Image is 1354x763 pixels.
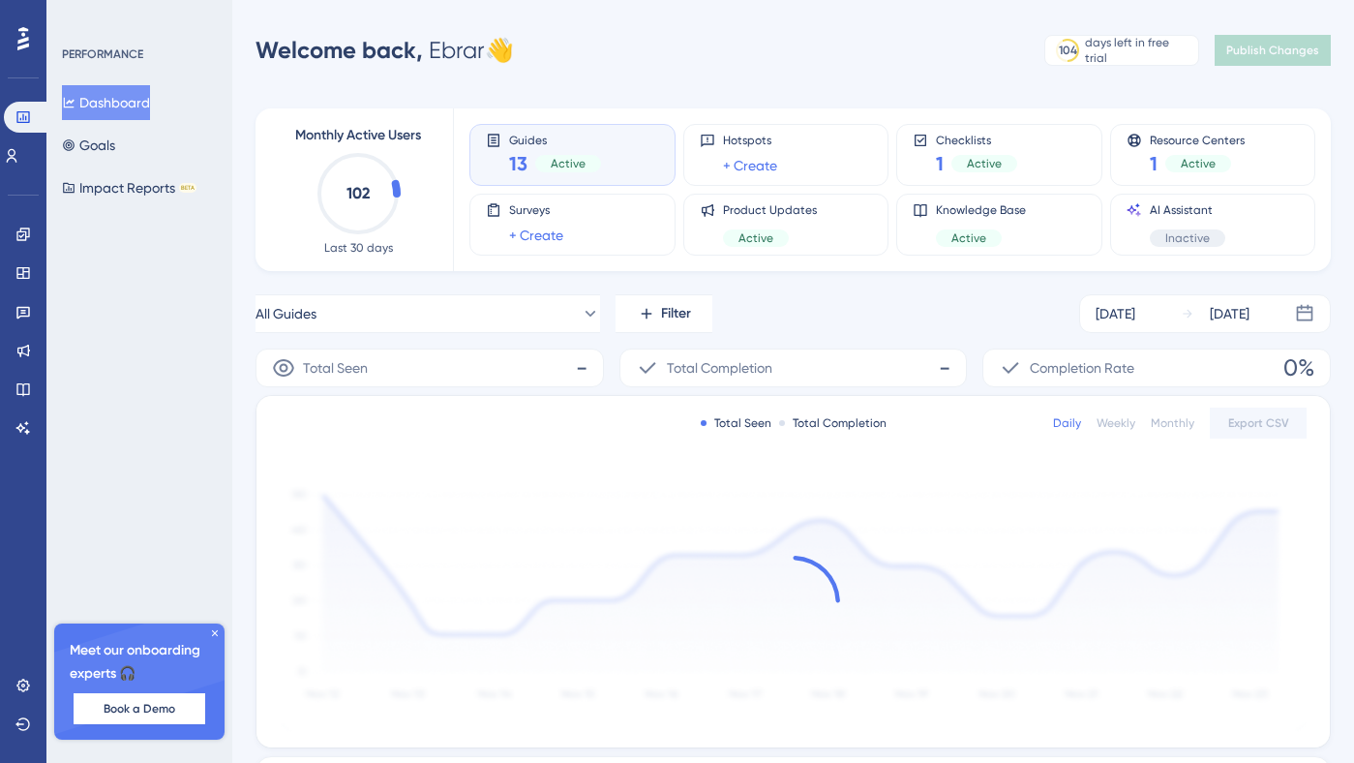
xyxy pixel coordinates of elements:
span: Export CSV [1228,415,1289,431]
span: Active [738,230,773,246]
span: Hotspots [723,133,777,148]
span: - [939,352,950,383]
button: Impact ReportsBETA [62,170,196,205]
span: All Guides [256,302,316,325]
button: Goals [62,128,115,163]
div: Monthly [1151,415,1194,431]
span: Active [967,156,1002,171]
span: 1 [1150,150,1158,177]
span: Total Seen [303,356,368,380]
div: days left in free trial [1085,35,1192,66]
span: Monthly Active Users [295,124,421,147]
div: Total Completion [779,415,887,431]
span: Completion Rate [1030,356,1134,380]
button: Filter [616,294,712,333]
div: PERFORMANCE [62,46,143,62]
button: Export CSV [1210,408,1307,439]
span: 1 [936,150,944,177]
span: Active [951,230,986,246]
div: BETA [179,183,196,193]
button: Dashboard [62,85,150,120]
a: + Create [723,154,777,177]
span: Welcome back, [256,36,423,64]
div: Ebrar 👋 [256,35,514,66]
span: Active [551,156,586,171]
text: 102 [346,184,370,202]
span: AI Assistant [1150,202,1225,218]
div: 104 [1059,43,1077,58]
button: All Guides [256,294,600,333]
span: Product Updates [723,202,817,218]
span: Book a Demo [104,701,175,717]
span: Inactive [1165,230,1210,246]
button: Publish Changes [1215,35,1331,66]
a: + Create [509,224,563,247]
span: Publish Changes [1226,43,1319,58]
span: Total Completion [667,356,772,380]
span: 13 [509,150,527,177]
span: Filter [661,302,691,325]
span: - [576,352,587,383]
div: [DATE] [1096,302,1135,325]
span: 0% [1283,352,1314,383]
div: Weekly [1097,415,1135,431]
div: Daily [1053,415,1081,431]
div: Total Seen [701,415,771,431]
span: Knowledge Base [936,202,1026,218]
button: Book a Demo [74,693,205,724]
div: [DATE] [1210,302,1249,325]
span: Active [1181,156,1216,171]
span: Meet our onboarding experts 🎧 [70,639,209,686]
span: Resource Centers [1150,133,1245,146]
span: Surveys [509,202,563,218]
span: Guides [509,133,601,146]
span: Last 30 days [324,240,393,256]
span: Checklists [936,133,1017,146]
